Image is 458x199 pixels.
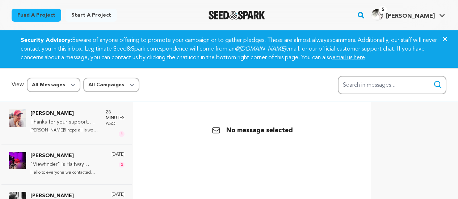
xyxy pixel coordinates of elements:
p: No message selected [212,125,293,135]
span: 5 [379,6,387,13]
div: Amy J.'s Profile [371,9,435,21]
p: [DATE] [112,152,125,157]
p: [PERSON_NAME]!I hope all is well with you. It... [30,126,98,135]
a: Start a project [66,9,117,22]
p: [DATE] [112,192,125,198]
img: picture.jpeg [371,9,383,21]
a: Seed&Spark Homepage [209,11,265,20]
p: [PERSON_NAME] [30,152,104,160]
img: Seed&Spark Logo Dark Mode [209,11,265,20]
p: Thanks for your support, [PERSON_NAME]. You are a GIANT! [30,118,98,127]
p: "Viewfinder" is Halfway Through Crowdfund Campaign! [30,160,104,169]
em: @[DOMAIN_NAME] [235,46,286,52]
div: Beware of anyone offering to promote your campaign or to gather pledges. These are almost always ... [12,36,446,62]
span: Amy J.'s Profile [370,8,446,23]
strong: Security Advisory: [21,38,72,43]
p: View [12,81,24,89]
span: 2 [119,162,125,168]
p: [PERSON_NAME] [30,109,98,118]
p: Hello to everyone we contacted abou... [30,169,104,177]
span: 1 [119,131,125,137]
a: Fund a project [12,9,61,22]
a: email us here [332,55,365,61]
a: Amy J.'s Profile [370,8,446,21]
img: Scott DeGraw Photo [9,109,26,127]
p: 28 minutes ago [106,109,125,127]
img: Quinn Groves Photo [9,152,26,169]
input: Search in messages... [338,76,446,94]
span: [PERSON_NAME] [386,13,435,19]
